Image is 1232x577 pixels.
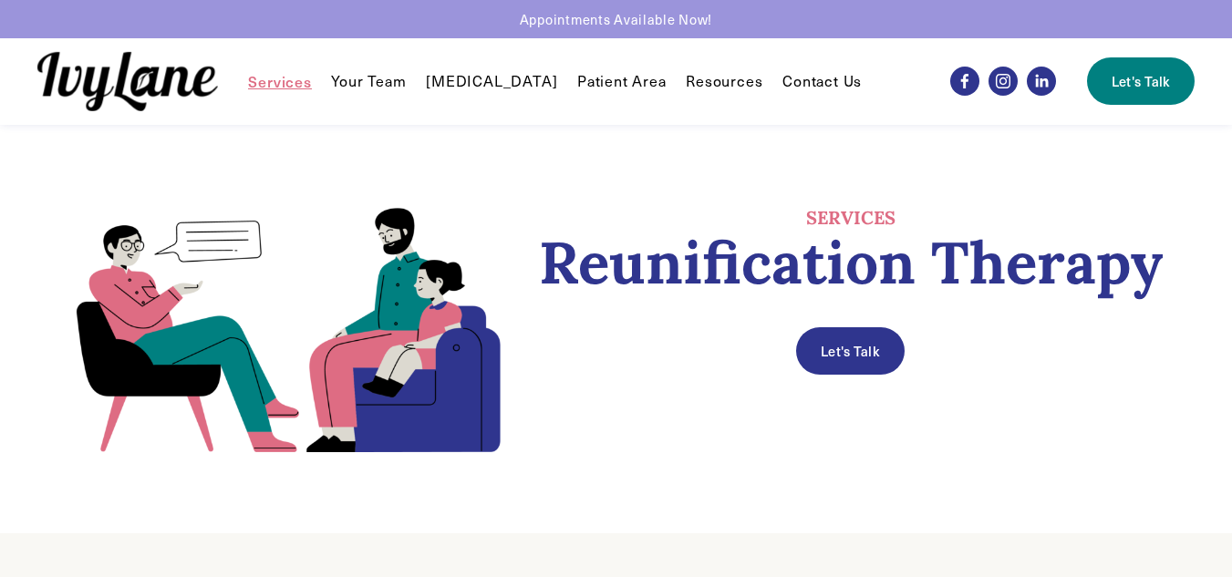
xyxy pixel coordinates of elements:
a: Your Team [331,70,406,92]
a: Instagram [989,67,1018,96]
span: Resources [686,72,762,91]
a: folder dropdown [686,70,762,92]
a: Let's Talk [796,327,904,375]
a: Contact Us [782,70,862,92]
a: folder dropdown [248,70,311,92]
a: Patient Area [577,70,667,92]
span: Services [248,72,311,91]
h1: Reunification Therapy [538,230,1164,296]
a: LinkedIn [1027,67,1056,96]
img: Ivy Lane Counseling &mdash; Therapy that works for you [37,52,218,111]
h4: SERVICES [538,206,1164,230]
a: Let's Talk [1087,57,1195,105]
a: Facebook [950,67,979,96]
a: [MEDICAL_DATA] [426,70,557,92]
